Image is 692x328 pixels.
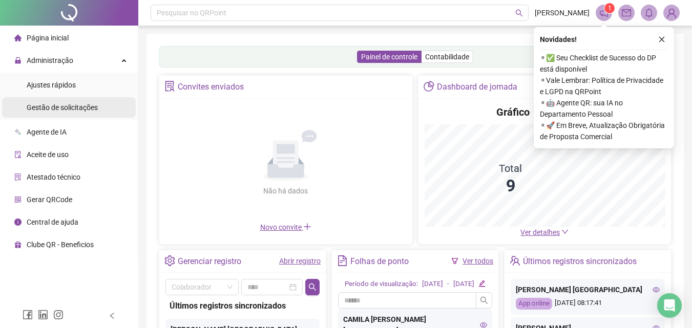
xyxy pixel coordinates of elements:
[520,228,569,236] a: Ver detalhes down
[520,228,560,236] span: Ver detalhes
[540,75,668,97] span: ⚬ Vale Lembrar: Política de Privacidade e LGPD na QRPoint
[437,78,517,96] div: Dashboard de jornada
[27,34,69,42] span: Página inicial
[664,5,679,20] img: 69734
[480,296,488,304] span: search
[447,279,449,290] div: -
[27,150,69,159] span: Aceite de uso
[622,8,631,17] span: mail
[178,78,244,96] div: Convites enviados
[540,120,668,142] span: ⚬ 🚀 Em Breve, Atualização Obrigatória de Proposta Comercial
[510,255,520,266] span: team
[516,284,660,295] div: [PERSON_NAME] [GEOGRAPHIC_DATA]
[14,241,22,248] span: gift
[109,312,116,319] span: left
[658,36,665,43] span: close
[170,299,316,312] div: Últimos registros sincronizados
[561,228,569,235] span: down
[361,53,417,61] span: Painel de controle
[14,218,22,226] span: info-circle
[27,240,94,249] span: Clube QR - Beneficios
[516,298,660,310] div: [DATE] 08:17:41
[260,223,311,231] span: Novo convite
[164,255,175,266] span: setting
[27,103,98,112] span: Gestão de solicitações
[515,9,523,17] span: search
[653,286,660,293] span: eye
[535,7,590,18] span: [PERSON_NAME]
[523,253,637,270] div: Últimos registros sincronizados
[27,128,67,136] span: Agente de IA
[14,196,22,203] span: qrcode
[540,34,577,45] span: Novidades !
[516,298,552,310] div: App online
[345,279,418,290] div: Período de visualização:
[14,151,22,158] span: audit
[608,5,612,12] span: 1
[604,3,615,13] sup: 1
[178,253,241,270] div: Gerenciar registro
[453,279,474,290] div: [DATE]
[308,283,317,291] span: search
[27,195,72,204] span: Gerar QRCode
[27,173,80,181] span: Atestado técnico
[239,185,333,196] div: Não há dados
[424,81,434,92] span: pie-chart
[23,310,33,320] span: facebook
[53,310,64,320] span: instagram
[38,310,48,320] span: linkedin
[451,257,458,265] span: filter
[540,97,668,120] span: ⚬ 🤖 Agente QR: sua IA no Departamento Pessoal
[657,293,682,318] div: Open Intercom Messenger
[27,56,73,64] span: Administração
[303,223,311,231] span: plus
[14,173,22,181] span: solution
[164,81,175,92] span: solution
[644,8,654,17] span: bell
[540,52,668,75] span: ⚬ ✅ Seu Checklist de Sucesso do DP está disponível
[14,34,22,41] span: home
[425,53,469,61] span: Contabilidade
[14,57,22,64] span: lock
[337,255,348,266] span: file-text
[350,253,409,270] div: Folhas de ponto
[27,218,78,226] span: Central de ajuda
[478,280,485,287] span: edit
[463,257,493,265] a: Ver todos
[599,8,609,17] span: notification
[422,279,443,290] div: [DATE]
[496,105,530,119] h4: Gráfico
[27,81,76,89] span: Ajustes rápidos
[279,257,321,265] a: Abrir registro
